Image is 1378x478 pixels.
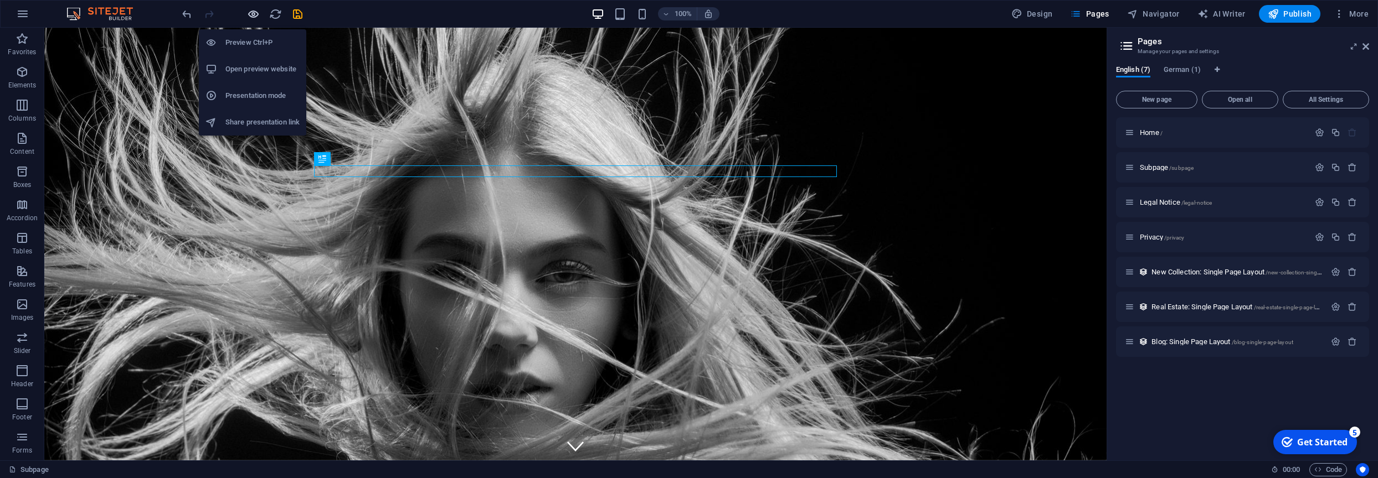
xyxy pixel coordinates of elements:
[1329,5,1373,23] button: More
[1151,303,1329,311] span: Click to open page
[703,9,713,19] i: On resize automatically adjust zoom level to fit chosen device.
[1283,463,1300,476] span: 00 00
[1116,91,1197,108] button: New page
[1331,337,1340,346] div: Settings
[1331,267,1340,277] div: Settings
[1140,128,1163,137] span: Click to open page
[8,81,37,90] p: Elements
[1348,302,1357,311] div: Remove
[30,11,80,23] div: Get Started
[1315,232,1324,242] div: Settings
[1007,5,1057,23] div: Design (Ctrl+Alt+Y)
[1127,8,1180,19] span: Navigator
[64,7,147,20] img: Editor Logo
[675,7,692,20] h6: 100%
[1139,267,1148,277] div: This layout is used as a template for all items (e.g. a blog post) of this collection. The conten...
[1138,37,1369,46] h2: Pages
[1138,46,1347,56] h3: Manage your pages and settings
[1164,63,1201,79] span: German (1)
[1164,235,1184,241] span: /privacy
[1314,463,1342,476] span: Code
[225,36,300,49] h6: Preview Ctrl+P
[1254,304,1329,310] span: /real-estate-single-page-layout
[10,147,34,156] p: Content
[1139,337,1148,346] div: This layout is used as a template for all items (e.g. a blog post) of this collection. The conten...
[82,1,93,12] div: 5
[225,63,300,76] h6: Open preview website
[1121,96,1192,103] span: New page
[1148,303,1325,310] div: Real Estate: Single Page Layout/real-estate-single-page-layout
[8,114,36,123] p: Columns
[1140,198,1212,206] span: Click to open page
[1331,302,1340,311] div: Settings
[1356,463,1369,476] button: Usercentrics
[6,4,90,29] div: Get Started 5 items remaining, 0% complete
[12,247,32,256] p: Tables
[1331,232,1340,242] div: Duplicate
[1348,232,1357,242] div: Remove
[1348,337,1357,346] div: Remove
[1140,163,1194,172] span: Subpage
[1315,163,1324,172] div: Settings
[1160,130,1163,136] span: /
[658,7,697,20] button: 100%
[1137,199,1309,206] div: Legal Notice/legal-notice
[1271,463,1300,476] h6: Session time
[9,463,49,476] a: Click to cancel selection. Double-click to open Pages
[1348,163,1357,172] div: Remove
[1207,96,1273,103] span: Open all
[1331,198,1340,207] div: Duplicate
[13,180,32,189] p: Boxes
[225,89,300,102] h6: Presentation mode
[11,313,34,322] p: Images
[1139,302,1148,311] div: This layout is used as a template for all items (e.g. a blog post) of this collection. The conten...
[269,7,282,20] button: reload
[12,413,32,422] p: Footer
[1169,165,1194,171] span: /subpage
[1011,8,1053,19] span: Design
[1283,91,1369,108] button: All Settings
[1348,198,1357,207] div: Remove
[1007,5,1057,23] button: Design
[1315,128,1324,137] div: Settings
[1116,63,1150,79] span: English (7)
[1148,338,1325,345] div: Blog: Single Page Layout/blog-single-page-layout
[1197,8,1246,19] span: AI Writer
[1151,268,1352,276] span: New Collection: Single Page Layout
[1259,5,1320,23] button: Publish
[1070,8,1109,19] span: Pages
[1116,65,1369,86] div: Language Tabs
[180,7,193,20] button: undo
[1334,8,1369,19] span: More
[1137,129,1309,136] div: Home/
[1137,233,1309,241] div: Privacy/privacy
[1268,8,1312,19] span: Publish
[1315,198,1324,207] div: Settings
[1290,465,1292,474] span: :
[1202,91,1278,108] button: Open all
[225,116,300,129] h6: Share presentation link
[181,8,193,20] i: Undo: Insert preset assets (Ctrl+Z)
[14,346,31,355] p: Slider
[1193,5,1250,23] button: AI Writer
[291,8,304,20] i: Save (Ctrl+S)
[1331,163,1340,172] div: Duplicate
[1181,200,1212,206] span: /legal-notice
[12,446,32,455] p: Forms
[7,214,38,222] p: Accordion
[1137,164,1309,171] div: Subpage/subpage
[291,7,304,20] button: save
[9,280,35,289] p: Features
[1331,128,1340,137] div: Duplicate
[1151,337,1293,346] span: Blog: Single Page Layout
[1309,463,1347,476] button: Code
[8,48,36,56] p: Favorites
[11,380,33,388] p: Header
[1140,233,1184,241] span: Click to open page
[1288,96,1364,103] span: All Settings
[1232,339,1293,345] span: /blog-single-page-layout
[1348,128,1357,137] div: The startpage cannot be deleted
[1348,267,1357,277] div: Remove
[1123,5,1184,23] button: Navigator
[1266,269,1353,276] span: /new-collection-single-page-layout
